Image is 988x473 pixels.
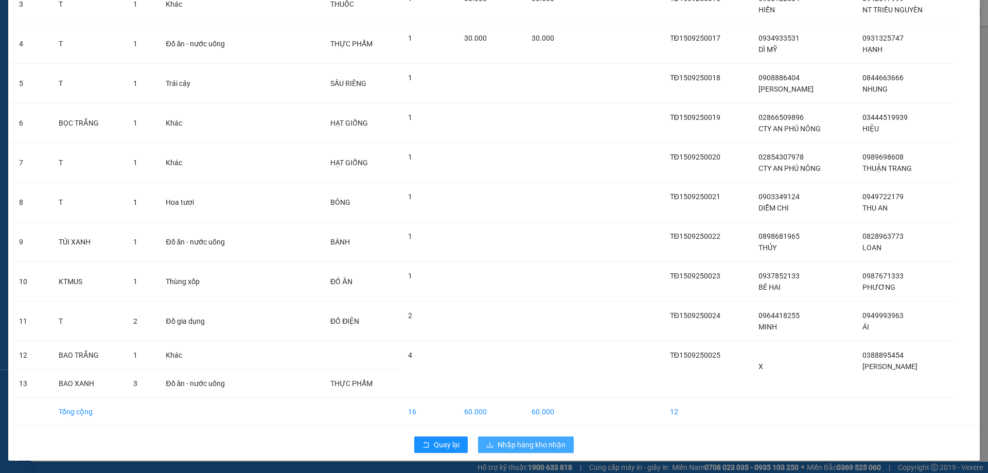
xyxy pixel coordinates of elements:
[662,398,750,426] td: 12
[330,379,373,388] span: THỰC PHẨM
[670,232,720,240] span: TĐ1509250022
[157,103,257,143] td: Khác
[862,85,888,93] span: NHUNG
[862,164,912,172] span: THUẬN TRANG
[670,153,720,161] span: TĐ1509250020
[862,311,904,320] span: 0949993963
[137,8,249,25] b: [DOMAIN_NAME]
[50,64,125,103] td: T
[758,272,800,280] span: 0937852133
[862,323,869,331] span: ÁI
[862,243,881,252] span: LOAN
[758,125,821,133] span: CTY AN PHÚ NÔNG
[862,272,904,280] span: 0987671333
[11,262,50,302] td: 10
[157,370,257,398] td: Đồ ăn - nước uống
[50,24,125,64] td: T
[862,204,888,212] span: THU AN
[133,159,137,167] span: 1
[670,311,720,320] span: TĐ1509250024
[11,302,50,341] td: 11
[670,34,720,42] span: TĐ1509250017
[758,283,781,291] span: BÉ HAI
[330,277,352,286] span: ĐỒ ĂN
[408,311,412,320] span: 2
[758,192,800,201] span: 0903349124
[330,79,366,87] span: SẦU RIÊNG
[50,341,125,370] td: BAO TRẮNG
[330,119,368,127] span: HẠT GIỐNG
[330,198,350,206] span: BÔNG
[862,45,883,54] span: HẠNH
[11,370,50,398] td: 13
[862,74,904,82] span: 0844663666
[157,183,257,222] td: Hoa tươi
[408,34,412,42] span: 1
[758,85,814,93] span: [PERSON_NAME]
[330,317,359,325] span: ĐỒ ĐIỆN
[157,341,257,370] td: Khác
[414,436,468,453] button: rollbackQuay lại
[422,441,430,449] span: rollback
[758,204,789,212] span: DIỄM CHI
[758,34,800,42] span: 0934933531
[862,125,879,133] span: HIỆU
[670,74,720,82] span: TĐ1509250018
[11,24,50,64] td: 4
[157,262,257,302] td: Thùng xốp
[862,351,904,359] span: 0388895454
[400,398,456,426] td: 16
[11,103,50,143] td: 6
[50,222,125,262] td: TÚI XANH
[50,143,125,183] td: T
[133,79,137,87] span: 1
[133,40,137,48] span: 1
[408,113,412,121] span: 1
[133,119,137,127] span: 1
[758,153,804,161] span: 02854307978
[670,192,720,201] span: TĐ1509250021
[456,398,523,426] td: 60.000
[408,272,412,280] span: 1
[408,232,412,240] span: 1
[758,323,777,331] span: MINH
[133,198,137,206] span: 1
[408,351,412,359] span: 4
[486,441,493,449] span: download
[862,362,918,371] span: [PERSON_NAME]
[330,238,350,246] span: BÁNH
[670,351,720,359] span: TĐ1509250025
[862,153,904,161] span: 0989698608
[862,6,923,14] span: NT TRIỀU NGUYÊN
[758,113,804,121] span: 02866509896
[330,159,368,167] span: HẠT GIỐNG
[758,362,763,371] span: X
[6,74,83,91] h2: TC1509250104
[434,439,460,450] span: Quay lại
[862,232,904,240] span: 0828963773
[11,341,50,370] td: 12
[862,283,895,291] span: PHƯƠNG
[498,439,566,450] span: Nhập hàng kho nhận
[408,74,412,82] span: 1
[862,113,908,121] span: 03444519939
[862,34,904,42] span: 0931325747
[758,45,777,54] span: DÌ MỸ
[408,192,412,201] span: 1
[50,262,125,302] td: KTMUS
[523,398,575,426] td: 60.000
[758,232,800,240] span: 0898681965
[133,351,137,359] span: 1
[862,192,904,201] span: 0949722179
[670,113,720,121] span: TĐ1509250019
[157,222,257,262] td: Đồ ăn - nước uống
[157,64,257,103] td: Trái cây
[133,238,137,246] span: 1
[157,24,257,64] td: Đồ ăn - nước uống
[50,398,125,426] td: Tổng cộng
[478,436,574,453] button: downloadNhập hàng kho nhận
[758,311,800,320] span: 0964418255
[758,74,800,82] span: 0908886404
[758,243,777,252] span: THỦY
[758,6,775,14] span: HIẾN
